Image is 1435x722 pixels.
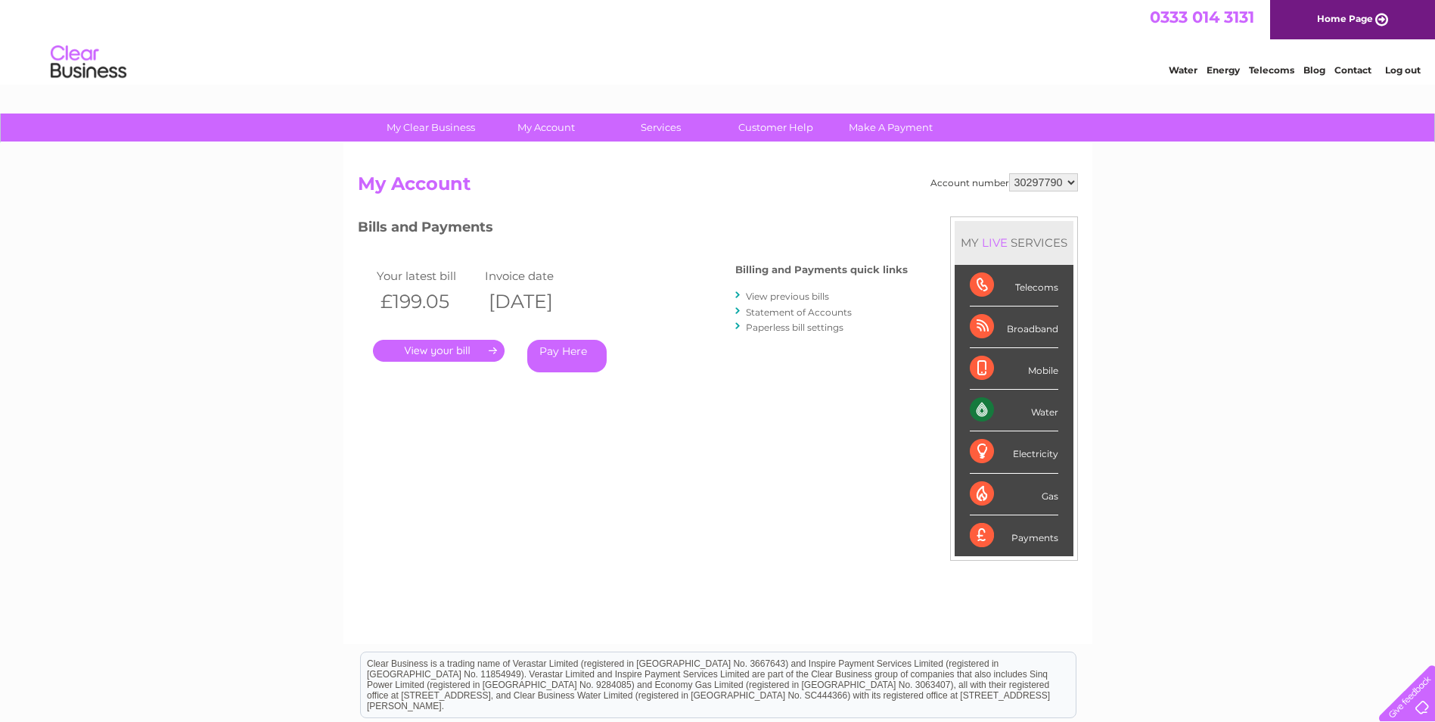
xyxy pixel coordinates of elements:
[713,114,838,142] a: Customer Help
[368,114,493,142] a: My Clear Business
[1150,8,1254,26] a: 0333 014 3131
[970,474,1058,515] div: Gas
[746,291,829,302] a: View previous bills
[358,216,908,243] h3: Bills and Payments
[970,265,1058,307] div: Telecoms
[358,173,1078,202] h2: My Account
[970,307,1058,348] div: Broadband
[828,114,953,142] a: Make A Payment
[481,286,590,317] th: [DATE]
[373,340,505,362] a: .
[1207,64,1240,76] a: Energy
[373,266,482,286] td: Your latest bill
[1334,64,1371,76] a: Contact
[955,221,1073,264] div: MY SERVICES
[930,173,1078,191] div: Account number
[1249,64,1294,76] a: Telecoms
[481,266,590,286] td: Invoice date
[746,322,843,333] a: Paperless bill settings
[970,515,1058,556] div: Payments
[746,307,852,318] a: Statement of Accounts
[598,114,723,142] a: Services
[970,390,1058,431] div: Water
[50,39,127,86] img: logo.png
[527,340,607,372] a: Pay Here
[970,431,1058,473] div: Electricity
[979,235,1011,250] div: LIVE
[361,8,1076,73] div: Clear Business is a trading name of Verastar Limited (registered in [GEOGRAPHIC_DATA] No. 3667643...
[970,348,1058,390] div: Mobile
[735,264,908,275] h4: Billing and Payments quick links
[1169,64,1197,76] a: Water
[1303,64,1325,76] a: Blog
[373,286,482,317] th: £199.05
[1385,64,1421,76] a: Log out
[483,114,608,142] a: My Account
